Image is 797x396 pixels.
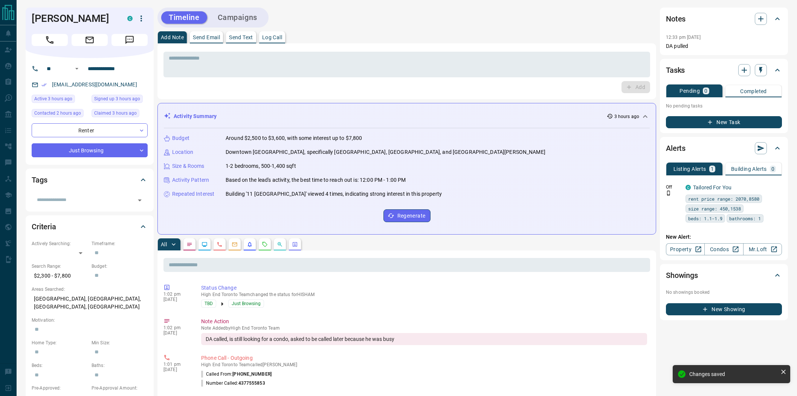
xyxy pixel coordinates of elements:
[34,95,72,103] span: Active 3 hours ago
[666,303,782,315] button: New Showing
[172,176,209,184] p: Activity Pattern
[92,240,148,247] p: Timeframe:
[32,286,148,293] p: Areas Searched:
[92,362,148,369] p: Baths:
[666,35,701,40] p: 12:33 pm [DATE]
[92,95,148,105] div: Mon Sep 15 2025
[201,362,647,367] p: High End Toronto Team called [PERSON_NAME]
[201,292,647,297] p: High End Toronto Team changed the status for HISHAM
[32,95,88,105] div: Mon Sep 15 2025
[172,134,189,142] p: Budget
[32,339,88,346] p: Home Type:
[163,367,190,372] p: [DATE]
[32,240,88,247] p: Actively Searching:
[217,241,223,247] svg: Calls
[164,109,650,123] div: Activity Summary3 hours ago
[688,205,741,212] span: size range: 450,1538
[201,284,647,292] p: Status Change
[688,195,759,203] span: rent price range: 2070,8580
[292,241,298,247] svg: Agent Actions
[205,300,213,307] span: TBD
[163,297,190,302] p: [DATE]
[163,330,190,336] p: [DATE]
[201,354,647,362] p: Phone Call - Outgoing
[172,162,205,170] p: Size & Rooms
[92,263,148,270] p: Budget:
[32,123,148,137] div: Renter
[201,371,272,378] p: Called From:
[729,215,761,222] span: bathrooms: 1
[704,243,743,255] a: Condos
[383,209,431,222] button: Regenerate
[679,88,700,94] p: Pending
[94,109,137,117] span: Claimed 3 hours ago
[693,184,731,190] a: Tailored For You
[32,263,88,270] p: Search Range:
[210,11,265,24] button: Campaigns
[172,148,193,156] p: Location
[32,218,148,236] div: Criteria
[666,233,782,241] p: New Alert:
[32,34,68,46] span: Call
[666,64,685,76] h2: Tasks
[163,362,190,367] p: 1:01 pm
[666,61,782,79] div: Tasks
[92,339,148,346] p: Min Size:
[666,13,686,25] h2: Notes
[614,113,639,120] p: 3 hours ago
[32,109,88,120] div: Mon Sep 15 2025
[111,34,148,46] span: Message
[666,190,671,196] svg: Push Notification Only
[52,81,137,87] a: [EMAIL_ADDRESS][DOMAIN_NAME]
[666,184,681,190] p: Off
[201,380,265,387] p: Number Called:
[32,317,148,324] p: Motivation:
[226,176,406,184] p: Based on the lead's activity, the best time to reach out is: 12:00 PM - 1:00 PM
[666,243,705,255] a: Property
[193,35,220,40] p: Send Email
[226,148,545,156] p: Downtown [GEOGRAPHIC_DATA], specifically [GEOGRAPHIC_DATA], [GEOGRAPHIC_DATA], and [GEOGRAPHIC_DA...
[731,166,767,172] p: Building Alerts
[247,241,253,247] svg: Listing Alerts
[201,325,647,331] p: Note Added by High End Toronto Team
[127,16,133,21] div: condos.ca
[277,241,283,247] svg: Opportunities
[666,289,782,296] p: No showings booked
[32,171,148,189] div: Tags
[94,95,140,103] span: Signed up 3 hours ago
[201,333,647,345] div: DA called, is still looking for a condo, asked to be called later because he was busy
[161,11,207,24] button: Timeline
[666,100,782,112] p: No pending tasks
[226,162,296,170] p: 1-2 bedrooms, 500-1,400 sqft
[666,42,782,50] p: DA pulled
[161,242,167,247] p: All
[32,12,116,25] h1: [PERSON_NAME]
[704,88,707,94] p: 0
[201,318,647,325] p: Note Action
[689,371,777,377] div: Changes saved
[686,185,691,190] div: condos.ca
[688,215,722,222] span: beds: 1.1-1.9
[262,241,268,247] svg: Requests
[740,89,767,94] p: Completed
[32,385,88,391] p: Pre-Approved:
[232,241,238,247] svg: Emails
[711,166,714,172] p: 1
[134,195,145,206] button: Open
[229,35,253,40] p: Send Text
[72,64,81,73] button: Open
[186,241,192,247] svg: Notes
[32,362,88,369] p: Beds:
[32,143,148,157] div: Just Browsing
[92,385,148,391] p: Pre-Approval Amount:
[172,190,214,198] p: Repeated Interest
[743,243,782,255] a: Mr.Loft
[226,190,442,198] p: Building '11 [GEOGRAPHIC_DATA]' viewed 4 times, indicating strong interest in this property
[262,35,282,40] p: Log Call
[32,221,56,233] h2: Criteria
[666,269,698,281] h2: Showings
[41,82,47,87] svg: Email Verified
[92,109,148,120] div: Mon Sep 15 2025
[666,116,782,128] button: New Task
[72,34,108,46] span: Email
